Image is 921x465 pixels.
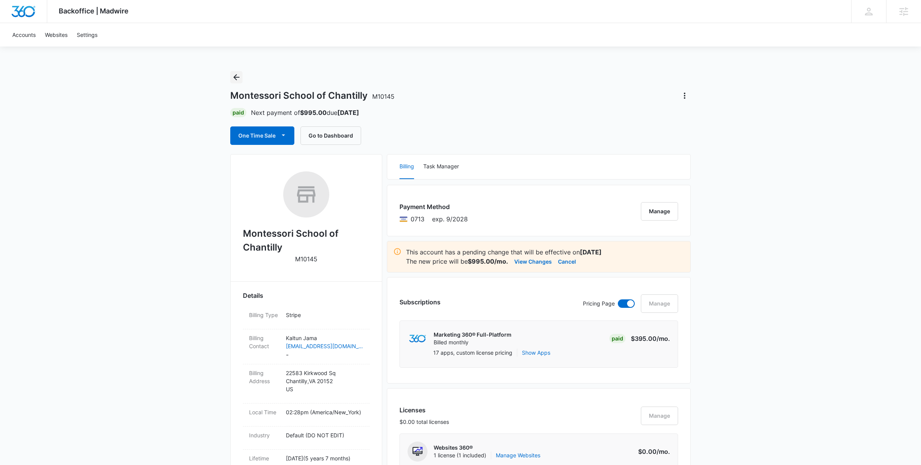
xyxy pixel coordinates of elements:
dt: Local Time [249,408,280,416]
p: [DATE] ( 5 years 7 months ) [286,454,363,462]
img: marketing360Logo [409,335,426,343]
p: $0.00 [634,447,670,456]
button: Go to Dashboard [300,126,361,145]
h3: Licenses [399,405,449,415]
div: Paid [609,334,626,343]
span: Visa ending with [411,214,424,224]
button: Manage [641,202,678,221]
p: Stripe [286,311,363,319]
span: Backoffice | Madwire [59,7,129,15]
a: Accounts [8,23,40,46]
p: Next payment of due [251,108,359,117]
h3: Payment Method [399,202,468,211]
p: M10145 [295,254,317,264]
span: 1 license (1 included) [434,452,540,459]
span: /mo. [657,448,670,455]
p: Websites 360® [434,444,540,452]
p: Pricing Page [583,299,615,308]
span: exp. 9/2028 [432,214,468,224]
button: Back [230,71,243,83]
span: /mo. [657,335,670,342]
p: Default (DO NOT EDIT) [286,431,363,439]
button: Actions [678,90,691,102]
div: Billing TypeStripe [243,306,370,329]
strong: $995.00/mo. [468,257,508,265]
a: Manage Websites [496,452,540,459]
p: 17 apps, custom license pricing [433,349,512,357]
dt: Lifetime [249,454,280,462]
strong: [DATE] [337,109,359,116]
h3: Subscriptions [399,297,441,307]
p: Billed monthly [434,339,512,346]
div: IndustryDefault (DO NOT EDIT) [243,427,370,450]
div: Billing Address22583 Kirkwood SqChantilly,VA 20152US [243,364,370,404]
button: One Time Sale [230,126,294,145]
h2: Montessori School of Chantilly [243,227,370,254]
a: Websites [40,23,72,46]
dt: Billing Type [249,311,280,319]
p: The new price will be [406,257,508,266]
span: M10145 [372,93,394,100]
button: Task Manager [423,154,459,179]
button: Billing [399,154,414,179]
div: Local Time02:28pm (America/New_York) [243,404,370,427]
dd: - [286,334,363,359]
p: Marketing 360® Full-Platform [434,331,512,339]
strong: $995.00 [300,109,327,116]
dt: Billing Address [249,369,280,385]
span: Details [243,291,263,300]
button: View Changes [514,257,552,266]
p: $395.00 [631,334,670,343]
p: This account has a pending change that will be effective on [406,247,684,257]
h1: Montessori School of Chantilly [230,90,394,101]
p: 02:28pm ( America/New_York ) [286,408,363,416]
p: $0.00 total licenses [399,418,449,426]
strong: [DATE] [580,248,602,256]
div: Billing ContactKaltun Jama[EMAIL_ADDRESS][DOMAIN_NAME]- [243,329,370,364]
button: Cancel [558,257,576,266]
p: 22583 Kirkwood Sq Chantilly , VA 20152 US [286,369,363,393]
a: [EMAIL_ADDRESS][DOMAIN_NAME] [286,342,363,350]
button: Show Apps [522,349,550,357]
dt: Industry [249,431,280,439]
a: Settings [72,23,102,46]
div: Paid [230,108,246,117]
dt: Billing Contact [249,334,280,350]
p: Kaltun Jama [286,334,363,342]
